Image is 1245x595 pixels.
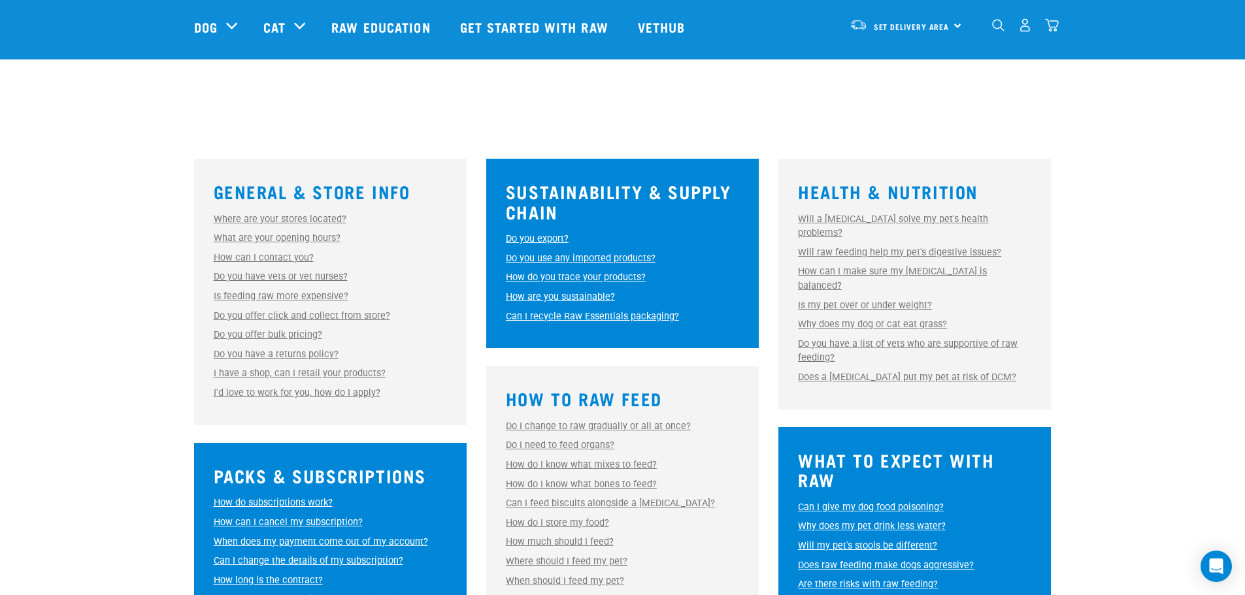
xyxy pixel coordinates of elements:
[263,17,286,37] a: Cat
[506,556,627,567] a: Where should I feed my pet?
[447,1,625,53] a: Get started with Raw
[318,1,446,53] a: Raw Education
[214,466,447,486] h3: Packs & Subscriptions
[214,329,322,340] a: Do you offer bulk pricing?
[506,272,646,283] a: How do you trace your products?
[798,502,944,513] a: Can I give my dog food poisoning?
[798,338,1018,364] a: Do you have a list of vets who are supportive of raw feeding?
[214,536,428,547] a: When does my payment come out of my account?
[798,560,974,571] a: Does raw feeding make dogs aggressive?
[214,349,339,360] a: Do you have a returns policy?
[194,17,218,37] a: Dog
[1201,551,1232,582] div: Open Intercom Messenger
[798,450,1031,490] h3: What to Expect With Raw
[506,459,657,470] a: How do I know what mixes to feed?
[214,214,346,225] a: Where are your stores located?
[214,271,348,282] a: Do you have vets or vet nurses?
[798,300,932,311] a: Is my pet over or under weight?
[506,311,679,322] a: Can I recycle Raw Essentials packaging?
[850,19,867,31] img: van-moving.png
[506,421,691,432] a: Do I change to raw gradually or all at once?
[798,214,988,239] a: Will a [MEDICAL_DATA] solve my pet's health problems?
[214,310,390,321] a: Do you offer click and collect from store?
[1018,18,1032,32] img: user.png
[506,182,739,221] h3: Sustainability & Supply Chain
[214,387,380,398] a: I'd love to work for you, how do I apply?
[506,389,739,409] h3: How to Raw Feed
[1045,18,1059,32] img: home-icon@2x.png
[506,575,624,587] a: When should I feed my pet?
[506,440,614,451] a: Do I need to feed organs?
[214,497,333,508] a: How do subscriptions work?
[798,372,1016,383] a: Does a [MEDICAL_DATA] put my pet at risk of DCM?
[798,521,946,532] a: Why does my pet drink less water?
[506,233,569,244] a: Do you export?
[992,19,1004,31] img: home-icon-1@2x.png
[506,517,609,528] a: How do I store my food?
[214,233,340,244] a: What are your opening hours?
[214,575,323,586] a: How long is the contract?
[506,479,657,490] a: How do I know what bones to feed?
[506,498,715,509] a: Can I feed biscuits alongside a [MEDICAL_DATA]?
[798,540,937,551] a: Will my pet's stools be different?
[798,247,1001,258] a: Will raw feeding help my pet's digestive issues?
[214,555,403,566] a: Can I change the details of my subscription?
[798,579,938,590] a: Are there risks with raw feeding?
[798,182,1031,202] h3: Health & Nutrition
[506,253,656,264] a: Do you use any imported products?
[798,266,987,291] a: How can I make sure my [MEDICAL_DATA] is balanced?
[506,536,614,547] a: How much should I feed?
[874,24,950,29] span: Set Delivery Area
[506,291,615,302] a: How are you sustainable?
[214,252,314,263] a: How can I contact you?
[625,1,702,53] a: Vethub
[798,319,947,330] a: Why does my dog or cat eat grass?
[214,368,386,379] a: I have a shop, can I retail your products?
[214,517,363,528] a: How can I cancel my subscription?
[214,291,348,302] a: Is feeding raw more expensive?
[214,182,447,202] h3: General & Store Info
